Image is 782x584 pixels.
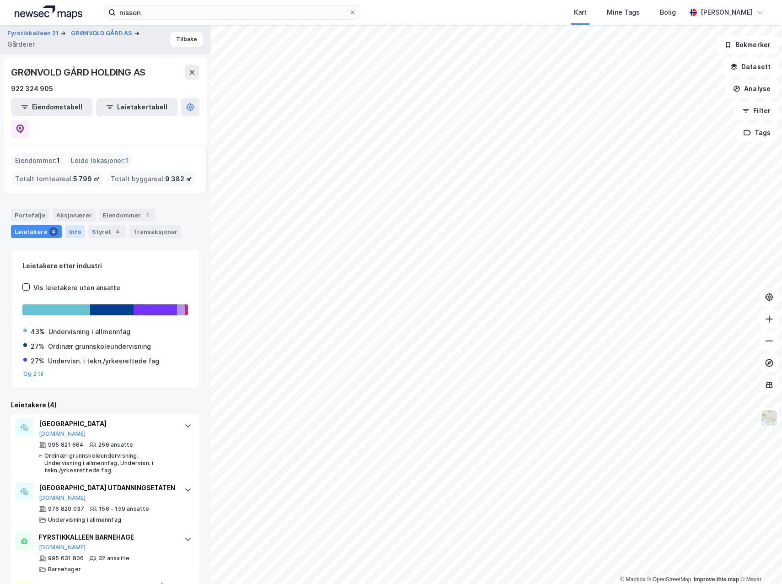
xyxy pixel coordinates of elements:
[99,209,155,222] div: Eiendommer
[701,7,753,18] div: [PERSON_NAME]
[31,356,44,367] div: 27%
[31,341,44,352] div: 27%
[647,576,691,583] a: OpenStreetMap
[7,39,35,50] div: Gårdeier
[39,544,86,551] button: [DOMAIN_NAME]
[15,5,82,19] img: logo.a4113a55bc3d86da70a041830d287a7e.svg
[48,505,84,513] div: 976 820 037
[39,482,175,493] div: [GEOGRAPHIC_DATA] UTDANNINGSETATEN
[31,326,45,337] div: 43%
[170,32,203,47] button: Tilbake
[143,211,152,220] div: 1
[57,155,60,166] span: 1
[11,209,49,222] div: Portefølje
[48,516,121,524] div: Undervisning i allmennfag
[73,173,100,184] span: 5 799 ㎡
[723,58,778,76] button: Datasett
[607,7,640,18] div: Mine Tags
[11,172,103,186] div: Totalt tomteareal :
[99,505,149,513] div: 156 - 159 ansatte
[11,153,64,168] div: Eiendommer :
[11,225,62,238] div: Leietakere
[694,576,739,583] a: Improve this map
[574,7,587,18] div: Kart
[39,532,175,543] div: FYRSTIKKALLEEN BARNEHAGE
[98,555,129,562] div: 32 ansatte
[39,494,86,502] button: [DOMAIN_NAME]
[23,370,44,378] button: Og 2 til
[98,441,133,449] div: 266 ansatte
[761,409,778,427] img: Z
[88,225,126,238] div: Styret
[96,98,177,116] button: Leietakertabell
[717,36,778,54] button: Bokmerker
[48,555,84,562] div: 995 631 806
[67,153,132,168] div: Leide lokasjoner :
[49,227,58,236] div: 4
[48,326,130,337] div: Undervisning i allmennfag
[33,282,120,293] div: Vis leietakere uten ansatte
[71,29,134,38] button: GRØNVOLD GÅRD AS
[48,341,151,352] div: Ordinær grunnskoleundervisning
[725,80,778,98] button: Analyse
[107,172,196,186] div: Totalt byggareal :
[39,418,175,429] div: [GEOGRAPHIC_DATA]
[53,209,96,222] div: Aksjonærer
[113,227,122,236] div: 4
[620,576,645,583] a: Mapbox
[7,29,60,38] button: Fyrstikkalléen 21
[736,124,778,142] button: Tags
[65,225,85,238] div: Info
[11,83,53,94] div: 922 324 905
[129,225,181,238] div: Transaksjoner
[11,400,199,411] div: Leietakere (4)
[734,102,778,120] button: Filter
[660,7,676,18] div: Bolig
[11,65,147,80] div: GRØNVOLD GÅRD HOLDING AS
[48,566,81,573] div: Barnehager
[48,441,84,449] div: 995 821 664
[125,155,129,166] span: 1
[165,173,192,184] span: 9 382 ㎡
[116,5,349,19] input: Søk på adresse, matrikkel, gårdeiere, leietakere eller personer
[11,98,92,116] button: Eiendomstabell
[736,540,782,584] div: Kontrollprogram for chat
[44,452,175,474] div: Ordinær grunnskoleundervisning, Undervisning i allmennfag, Undervisn. i tekn./yrkesrettede fag
[736,540,782,584] iframe: Chat Widget
[48,356,159,367] div: Undervisn. i tekn./yrkesrettede fag
[22,260,188,271] div: Leietakere etter industri
[39,430,86,438] button: [DOMAIN_NAME]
